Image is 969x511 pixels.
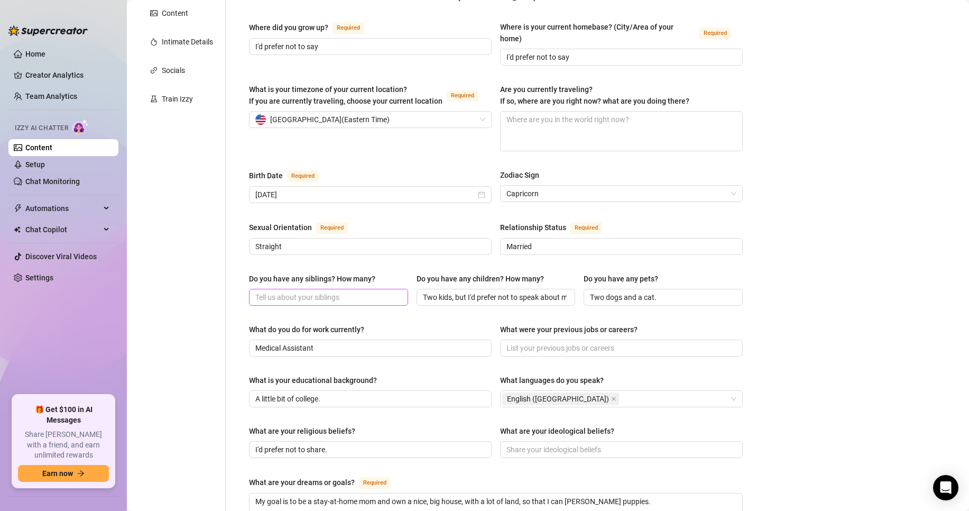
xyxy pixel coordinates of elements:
label: Birth Date [249,169,330,182]
label: Relationship Status [500,221,614,234]
img: us [255,114,266,125]
label: What do you do for work currently? [249,324,372,335]
input: What are your religious beliefs? [255,444,483,455]
img: logo-BBDzfeDw.svg [8,25,88,36]
a: Chat Monitoring [25,177,80,186]
span: Required [359,477,391,489]
div: What is your educational background? [249,375,377,386]
div: What do you do for work currently? [249,324,364,335]
a: Creator Analytics [25,67,110,84]
span: Chat Copilot [25,221,100,238]
div: Zodiac Sign [500,169,539,181]
div: Train Izzy [162,93,193,105]
span: picture [150,10,158,17]
a: Discover Viral Videos [25,252,97,261]
label: What are your ideological beliefs? [500,425,622,437]
span: Required [447,90,478,102]
div: Birth Date [249,170,283,181]
span: Are you currently traveling? If so, where are you right now? what are you doing there? [500,85,689,105]
span: What is your timezone of your current location? If you are currently traveling, choose your curre... [249,85,442,105]
span: experiment [150,95,158,103]
span: link [150,67,158,74]
label: Do you have any pets? [584,273,666,285]
div: Sexual Orientation [249,222,312,233]
span: English (US) [502,393,619,405]
span: Capricorn [506,186,736,202]
label: What were your previous jobs or careers? [500,324,645,335]
input: What is your educational background? [255,393,483,405]
div: Content [162,7,188,19]
label: What languages do you speak? [500,375,611,386]
img: Chat Copilot [14,226,21,233]
span: English ([GEOGRAPHIC_DATA]) [507,393,609,405]
a: Content [25,143,52,152]
span: Required [316,222,348,234]
div: What were your previous jobs or careers? [500,324,638,335]
div: Socials [162,65,185,76]
input: Relationship Status [506,241,734,252]
div: Do you have any pets? [584,273,658,285]
input: Birth Date [255,189,476,200]
div: Relationship Status [500,222,566,233]
label: Where did you grow up? [249,21,376,34]
input: Do you have any pets? [590,291,734,303]
span: Required [570,222,602,234]
div: Do you have any children? How many? [417,273,544,285]
label: What are your religious beliefs? [249,425,363,437]
div: What languages do you speak? [500,375,604,386]
span: Required [333,22,364,34]
span: Izzy AI Chatter [15,123,68,133]
div: Intimate Details [162,36,213,48]
a: Home [25,50,45,58]
span: Share [PERSON_NAME] with a friend, and earn unlimited rewards [18,430,109,461]
div: Do you have any siblings? How many? [249,273,375,285]
span: Earn now [42,469,73,478]
input: Sexual Orientation [255,241,483,252]
div: Where did you grow up? [249,22,328,33]
label: What is your educational background? [249,375,384,386]
input: Do you have any siblings? How many? [255,291,400,303]
button: Earn nowarrow-right [18,465,109,482]
a: Team Analytics [25,92,77,101]
span: Required [699,28,731,39]
input: What do you do for work currently? [255,342,483,354]
input: Do you have any children? How many? [423,291,567,303]
span: [GEOGRAPHIC_DATA] ( Eastern Time ) [270,112,390,127]
label: Sexual Orientation [249,221,359,234]
div: What are your dreams or goals? [249,477,355,488]
label: Do you have any children? How many? [417,273,551,285]
span: 🎁 Get $100 in AI Messages [18,405,109,425]
span: arrow-right [77,470,85,477]
label: Zodiac Sign [500,169,547,181]
label: Do you have any siblings? How many? [249,273,383,285]
span: thunderbolt [14,204,22,213]
div: Where is your current homebase? (City/Area of your home) [500,21,695,44]
label: What are your dreams or goals? [249,476,402,489]
a: Setup [25,160,45,169]
input: Where did you grow up? [255,41,483,52]
input: Where is your current homebase? (City/Area of your home) [506,51,734,63]
input: What were your previous jobs or careers? [506,342,734,354]
div: What are your ideological beliefs? [500,425,614,437]
span: Automations [25,200,100,217]
div: What are your religious beliefs? [249,425,355,437]
img: AI Chatter [72,119,89,134]
span: Required [287,170,319,182]
input: What are your ideological beliefs? [506,444,734,455]
a: Settings [25,273,53,282]
span: fire [150,38,158,45]
label: Where is your current homebase? (City/Area of your home) [500,21,743,44]
div: Open Intercom Messenger [933,475,958,500]
span: close [611,396,616,401]
input: What languages do you speak? [621,393,623,405]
